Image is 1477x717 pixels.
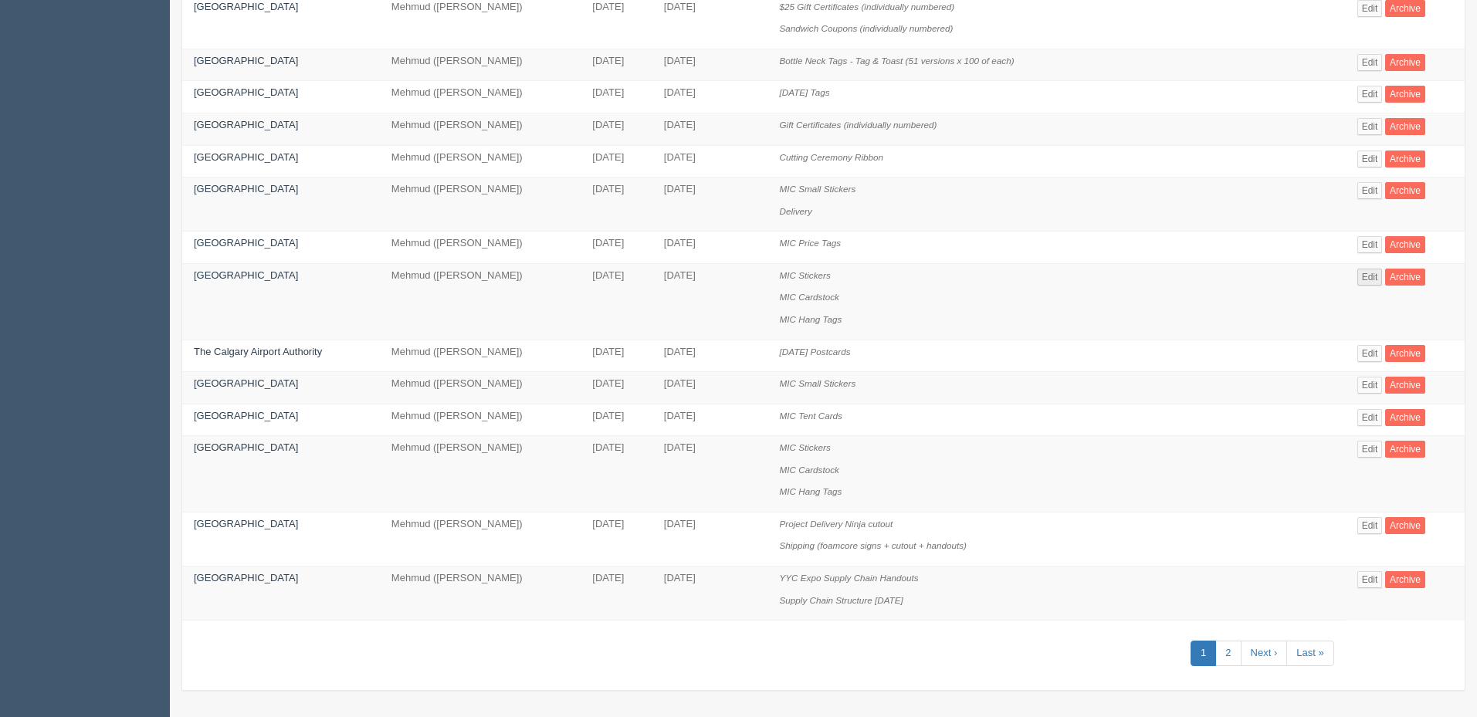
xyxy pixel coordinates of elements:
[380,404,581,436] td: Mehmud ([PERSON_NAME])
[1385,54,1425,71] a: Archive
[1357,441,1383,458] a: Edit
[652,81,768,113] td: [DATE]
[380,372,581,404] td: Mehmud ([PERSON_NAME])
[581,436,652,512] td: [DATE]
[652,340,768,372] td: [DATE]
[581,404,652,436] td: [DATE]
[1385,151,1425,167] a: Archive
[1385,269,1425,286] a: Archive
[1357,182,1383,199] a: Edit
[1241,641,1288,666] a: Next ›
[652,263,768,340] td: [DATE]
[780,411,842,421] i: MIC Tent Cards
[780,465,839,475] i: MIC Cardstock
[581,113,652,146] td: [DATE]
[1357,269,1383,286] a: Edit
[1385,182,1425,199] a: Archive
[780,519,893,529] i: Project Delivery Ninja cutout
[194,119,298,130] a: [GEOGRAPHIC_DATA]
[194,1,298,12] a: [GEOGRAPHIC_DATA]
[1357,54,1383,71] a: Edit
[1385,377,1425,394] a: Archive
[780,120,937,130] i: Gift Certificates (individually numbered)
[780,2,955,12] i: $25 Gift Certificates (individually numbered)
[581,49,652,81] td: [DATE]
[581,263,652,340] td: [DATE]
[380,436,581,512] td: Mehmud ([PERSON_NAME])
[780,292,839,302] i: MIC Cardstock
[1385,86,1425,103] a: Archive
[1357,345,1383,362] a: Edit
[780,486,842,496] i: MIC Hang Tags
[652,178,768,232] td: [DATE]
[652,49,768,81] td: [DATE]
[581,81,652,113] td: [DATE]
[380,49,581,81] td: Mehmud ([PERSON_NAME])
[1385,517,1425,534] a: Archive
[780,184,856,194] i: MIC Small Stickers
[652,566,768,621] td: [DATE]
[652,436,768,512] td: [DATE]
[780,87,830,97] i: [DATE] Tags
[780,573,919,583] i: YYC Expo Supply Chain Handouts
[780,540,967,550] i: Shipping (foamcore signs + cutout + handouts)
[1286,641,1333,666] a: Last »
[581,145,652,178] td: [DATE]
[780,347,851,357] i: [DATE] Postcards
[1385,441,1425,458] a: Archive
[780,56,1015,66] i: Bottle Neck Tags - Tag & Toast (51 versions x 100 of each)
[652,113,768,146] td: [DATE]
[380,113,581,146] td: Mehmud ([PERSON_NAME])
[380,566,581,621] td: Mehmud ([PERSON_NAME])
[780,270,831,280] i: MIC Stickers
[652,512,768,566] td: [DATE]
[1357,571,1383,588] a: Edit
[581,512,652,566] td: [DATE]
[1385,571,1425,588] a: Archive
[581,566,652,621] td: [DATE]
[581,340,652,372] td: [DATE]
[1357,86,1383,103] a: Edit
[194,151,298,163] a: [GEOGRAPHIC_DATA]
[380,512,581,566] td: Mehmud ([PERSON_NAME])
[581,232,652,264] td: [DATE]
[1357,151,1383,167] a: Edit
[1215,641,1241,666] a: 2
[380,81,581,113] td: Mehmud ([PERSON_NAME])
[1357,118,1383,135] a: Edit
[194,183,298,194] a: [GEOGRAPHIC_DATA]
[194,377,298,389] a: [GEOGRAPHIC_DATA]
[780,595,903,605] i: Supply Chain Structure [DATE]
[194,441,298,453] a: [GEOGRAPHIC_DATA]
[581,178,652,232] td: [DATE]
[780,442,831,452] i: MIC Stickers
[780,378,856,388] i: MIC Small Stickers
[1357,236,1383,253] a: Edit
[581,372,652,404] td: [DATE]
[780,23,954,33] i: Sandwich Coupons (individually numbered)
[380,178,581,232] td: Mehmud ([PERSON_NAME])
[194,237,298,249] a: [GEOGRAPHIC_DATA]
[652,145,768,178] td: [DATE]
[652,404,768,436] td: [DATE]
[780,152,883,162] i: Cutting Ceremony Ribbon
[780,314,842,324] i: MIC Hang Tags
[1385,409,1425,426] a: Archive
[652,372,768,404] td: [DATE]
[1385,345,1425,362] a: Archive
[1385,118,1425,135] a: Archive
[380,263,581,340] td: Mehmud ([PERSON_NAME])
[652,232,768,264] td: [DATE]
[1191,641,1216,666] a: 1
[194,518,298,529] a: [GEOGRAPHIC_DATA]
[1357,377,1383,394] a: Edit
[1357,409,1383,426] a: Edit
[194,55,298,66] a: [GEOGRAPHIC_DATA]
[780,206,812,216] i: Delivery
[194,86,298,98] a: [GEOGRAPHIC_DATA]
[1357,517,1383,534] a: Edit
[380,145,581,178] td: Mehmud ([PERSON_NAME])
[780,238,841,248] i: MIC Price Tags
[194,346,322,357] a: The Calgary Airport Authority
[1385,236,1425,253] a: Archive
